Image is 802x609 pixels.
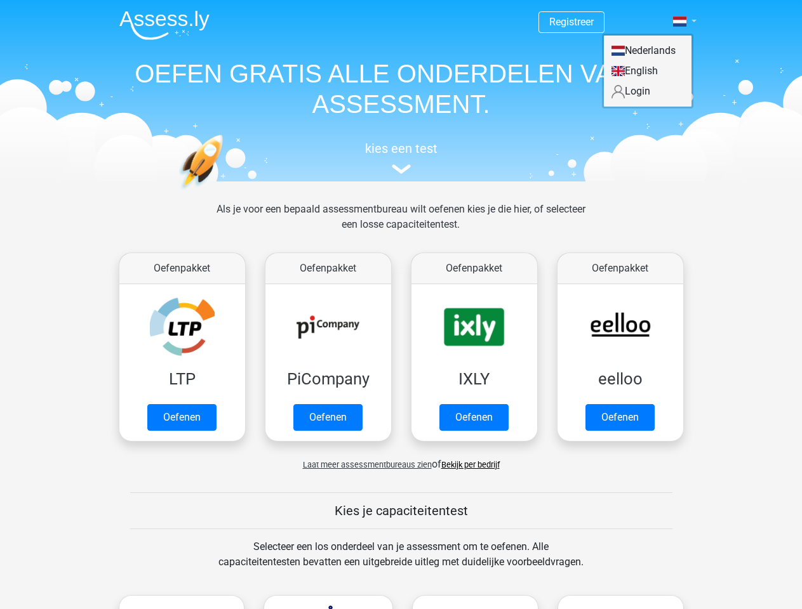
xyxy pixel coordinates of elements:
h1: OEFEN GRATIS ALLE ONDERDELEN VAN JE ASSESSMENT. [109,58,693,119]
img: oefenen [179,134,272,249]
span: Laat meer assessmentbureaus zien [303,460,432,469]
a: Oefenen [147,404,217,431]
a: English [604,61,692,81]
div: of [109,447,693,472]
a: Oefenen [439,404,509,431]
div: Als je voor een bepaald assessmentbureau wilt oefenen kies je die hier, of selecteer een losse ca... [206,202,596,247]
a: Nederlands [604,41,692,61]
h5: kies een test [109,141,693,156]
a: Oefenen [585,404,655,431]
a: Registreer [549,16,594,28]
a: kies een test [109,141,693,174]
a: Oefenen [293,404,363,431]
div: Selecteer een los onderdeel van je assessment om te oefenen. Alle capaciteitentesten bevatten een... [206,539,596,585]
h5: Kies je capaciteitentest [130,503,672,518]
img: Assessly [119,10,210,40]
a: Login [604,81,692,101]
img: assessment [392,164,411,174]
a: Bekijk per bedrijf [441,460,500,469]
